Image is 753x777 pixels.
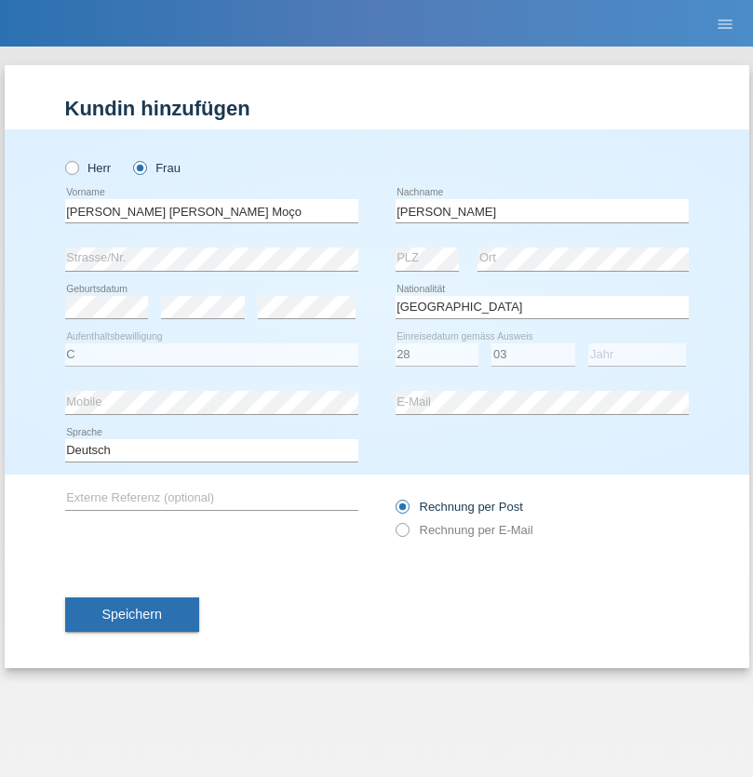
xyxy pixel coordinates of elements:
span: Speichern [102,607,162,622]
label: Rechnung per Post [396,500,523,514]
label: Frau [133,161,181,175]
input: Herr [65,161,77,173]
input: Rechnung per Post [396,500,408,523]
i: menu [716,15,734,33]
h1: Kundin hinzufügen [65,97,689,120]
label: Herr [65,161,112,175]
label: Rechnung per E-Mail [396,523,533,537]
button: Speichern [65,597,199,633]
input: Rechnung per E-Mail [396,523,408,546]
input: Frau [133,161,145,173]
a: menu [706,18,744,29]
